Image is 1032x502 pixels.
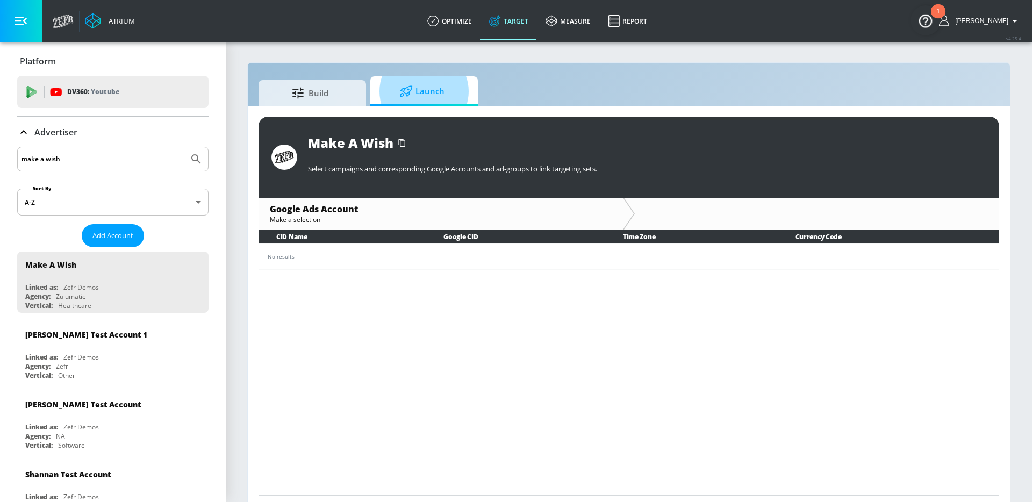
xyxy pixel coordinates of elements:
button: [PERSON_NAME] [939,15,1021,27]
button: Submit Search [184,147,208,171]
span: Add Account [92,230,133,242]
span: login as: anthony.rios@zefr.com [951,17,1008,25]
div: Zefr Demos [63,283,99,292]
div: Platform [17,46,209,76]
div: [PERSON_NAME] Test Account [25,399,141,410]
span: v 4.25.4 [1006,35,1021,41]
th: Currency Code [778,230,999,243]
button: Add Account [82,224,144,247]
div: [PERSON_NAME] Test AccountLinked as:Zefr DemosAgency:NAVertical:Software [17,391,209,453]
div: Healthcare [58,301,91,310]
div: A-Z [17,189,209,216]
div: Software [58,441,85,450]
th: Google CID [426,230,606,243]
a: Target [481,2,537,40]
div: NA [56,432,65,441]
p: Advertiser [34,126,77,138]
a: measure [537,2,599,40]
span: Launch [381,78,463,104]
div: Linked as: [25,422,58,432]
div: Zefr [56,362,68,371]
button: Open Resource Center, 1 new notification [911,5,941,35]
div: Google Ads Account [270,203,612,215]
div: Advertiser [17,117,209,147]
div: Zulumatic [56,292,85,301]
div: Zefr Demos [63,492,99,501]
div: [PERSON_NAME] Test Account 1Linked as:Zefr DemosAgency:ZefrVertical:Other [17,321,209,383]
div: Other [58,371,75,380]
a: Atrium [85,13,135,29]
div: [PERSON_NAME] Test Account 1 [25,329,147,340]
a: optimize [419,2,481,40]
div: Make A Wish [25,260,76,270]
label: Sort By [31,185,54,192]
div: Agency: [25,362,51,371]
p: Select campaigns and corresponding Google Accounts and ad-groups to link targeting sets. [308,164,986,174]
th: Time Zone [606,230,778,243]
span: Build [269,80,351,106]
div: Google Ads AccountMake a selection [259,198,623,230]
input: Search by name [21,152,184,166]
div: Linked as: [25,353,58,362]
div: Linked as: [25,283,58,292]
p: DV360: [67,86,119,98]
div: DV360: Youtube [17,76,209,108]
div: Vertical: [25,371,53,380]
div: Agency: [25,432,51,441]
div: No results [268,253,990,261]
div: 1 [936,11,940,25]
div: Vertical: [25,441,53,450]
div: Vertical: [25,301,53,310]
div: Atrium [104,16,135,26]
p: Youtube [91,86,119,97]
div: Zefr Demos [63,353,99,362]
div: Zefr Demos [63,422,99,432]
a: Report [599,2,656,40]
div: Agency: [25,292,51,301]
div: Make A WishLinked as:Zefr DemosAgency:ZulumaticVertical:Healthcare [17,252,209,313]
div: Make A Wish [308,134,393,152]
th: CID Name [259,230,426,243]
div: Shannan Test Account [25,469,111,479]
p: Platform [20,55,56,67]
div: Make a selection [270,215,612,224]
div: Linked as: [25,492,58,501]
